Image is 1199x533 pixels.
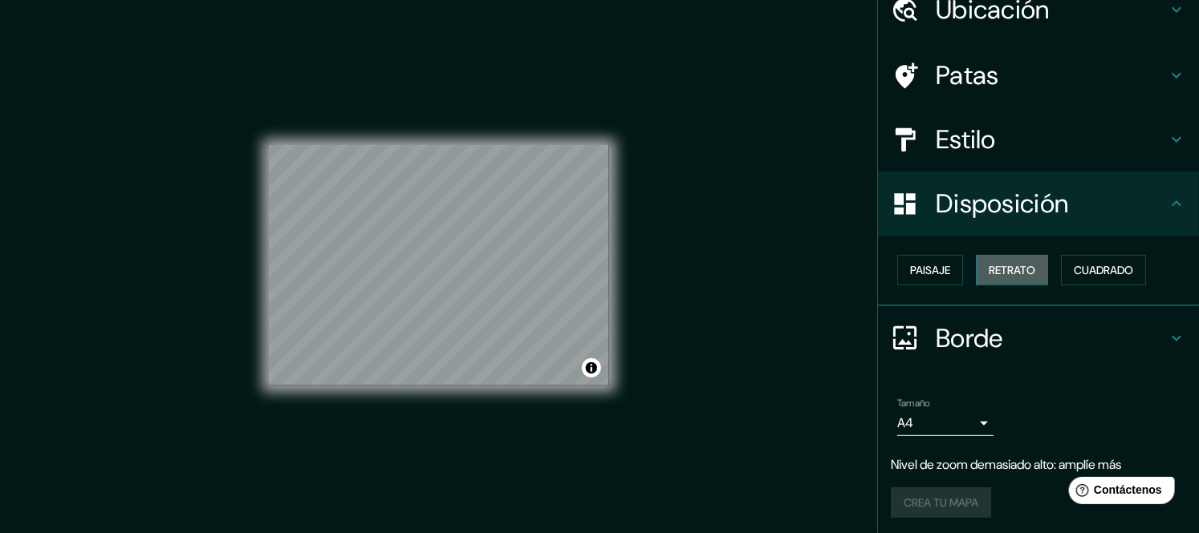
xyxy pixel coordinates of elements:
canvas: Mapa [269,145,609,386]
font: Paisaje [910,263,950,277]
button: Retrato [976,255,1048,285]
font: Cuadrado [1074,263,1133,277]
font: A4 [897,414,913,431]
font: Disposición [936,187,1068,220]
div: Patas [878,43,1199,107]
font: Borde [936,321,1003,355]
button: Paisaje [897,255,963,285]
font: Nivel de zoom demasiado alto: amplíe más [891,456,1121,473]
div: Disposición [878,172,1199,236]
font: Patas [936,59,999,92]
button: Cuadrado [1061,255,1146,285]
font: Tamaño [897,397,930,410]
div: Estilo [878,107,1199,172]
iframe: Lanzador de widgets de ayuda [1056,470,1181,515]
button: Activar o desactivar atribución [582,358,601,378]
div: Borde [878,306,1199,370]
font: Estilo [936,123,996,156]
font: Retrato [989,263,1035,277]
div: A4 [897,410,994,436]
